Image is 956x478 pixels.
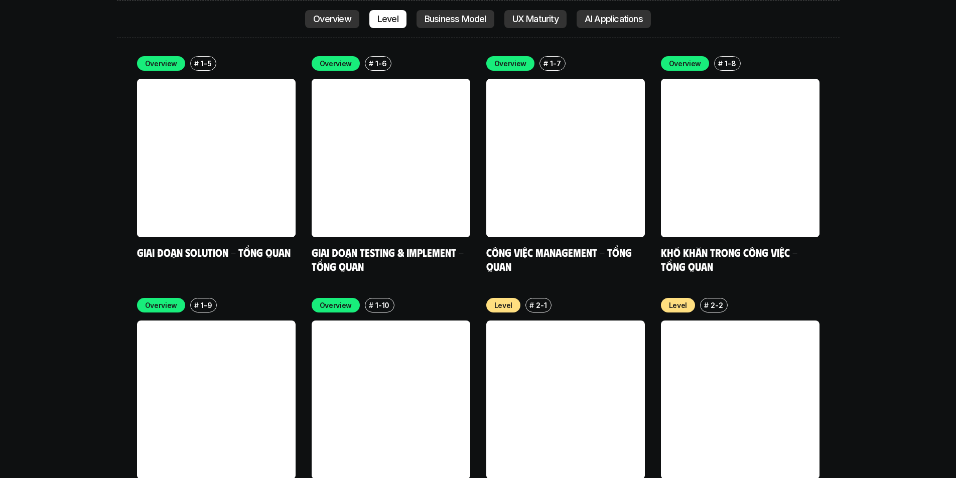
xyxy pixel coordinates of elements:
p: 1-9 [201,300,212,310]
p: 1-10 [375,300,389,310]
h6: # [718,60,723,67]
p: 1-6 [375,58,386,69]
a: AI Applications [577,10,651,28]
p: 2-2 [711,300,723,310]
h6: # [704,301,709,309]
p: Level [377,14,398,24]
h6: # [543,60,548,67]
a: Overview [305,10,359,28]
a: Giai đoạn Solution - Tổng quan [137,245,291,259]
p: 2-1 [536,300,547,310]
a: UX Maturity [504,10,567,28]
a: Công việc Management - Tổng quan [486,245,634,273]
a: Level [369,10,406,28]
p: Overview [145,300,178,310]
p: Overview [145,58,178,69]
p: Level [669,300,688,310]
p: 1-5 [201,58,211,69]
h6: # [369,301,373,309]
h6: # [194,301,199,309]
p: Overview [669,58,702,69]
p: UX Maturity [512,14,559,24]
a: Khó khăn trong công việc - Tổng quan [661,245,800,273]
h6: # [194,60,199,67]
p: Overview [494,58,527,69]
p: Overview [320,58,352,69]
p: Overview [320,300,352,310]
h6: # [369,60,373,67]
p: 1-8 [725,58,736,69]
p: Level [494,300,513,310]
p: 1-7 [550,58,561,69]
p: Business Model [425,14,486,24]
p: AI Applications [585,14,643,24]
h6: # [529,301,534,309]
a: Giai đoạn Testing & Implement - Tổng quan [312,245,466,273]
p: Overview [313,14,351,24]
a: Business Model [417,10,494,28]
